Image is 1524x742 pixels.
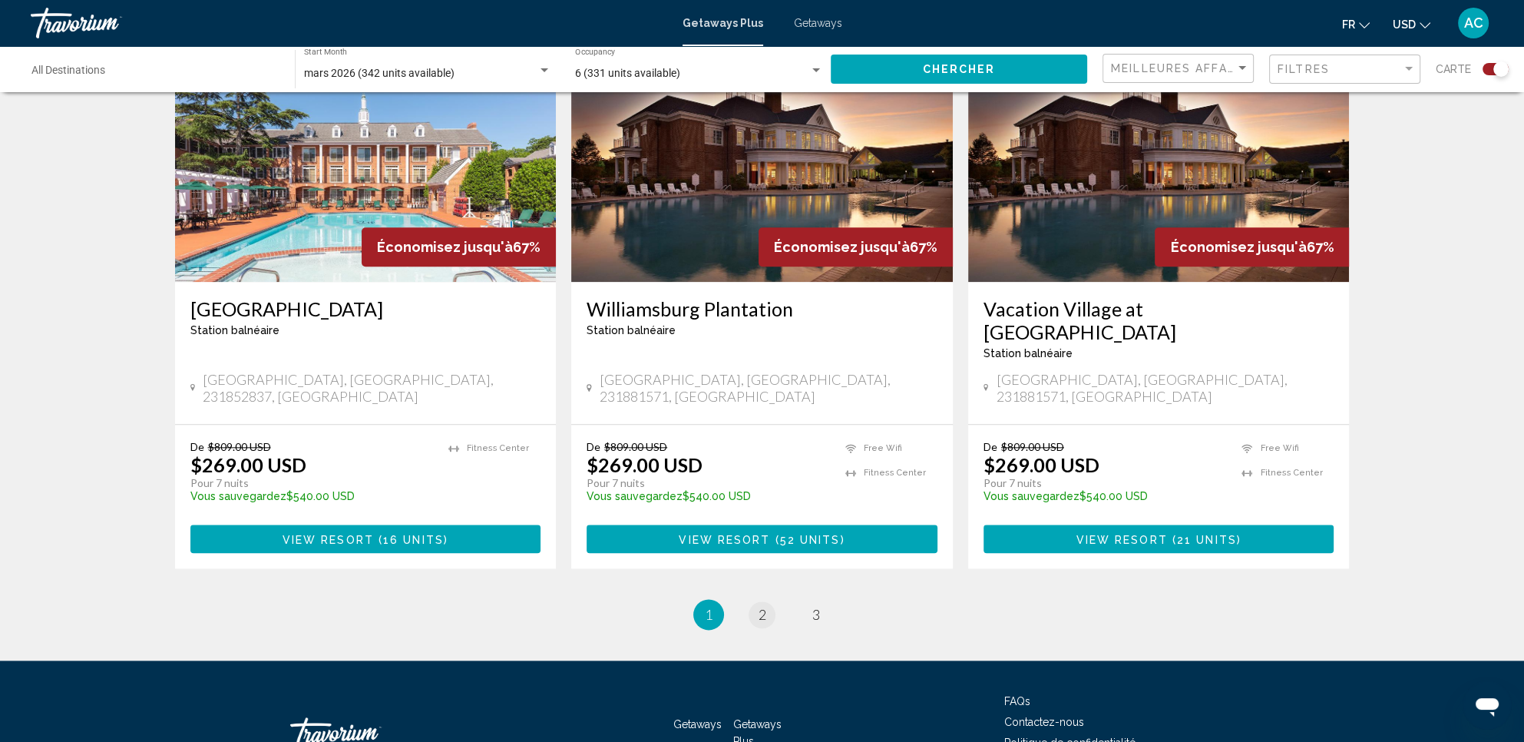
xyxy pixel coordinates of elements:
[983,453,1099,476] p: $269.00 USD
[190,490,434,502] p: $540.00 USD
[923,64,996,76] span: Chercher
[587,525,937,553] button: View Resort(52 units)
[587,490,683,502] span: Vous sauvegardez
[1342,18,1355,31] span: fr
[705,606,712,623] span: 1
[190,440,204,453] span: De
[1155,227,1349,267] div: 67%
[1076,533,1168,545] span: View Resort
[1177,533,1237,545] span: 21 units
[1464,15,1483,31] span: AC
[190,490,286,502] span: Vous sauvegardez
[1393,13,1430,35] button: Change currency
[864,468,926,478] span: Fitness Center
[759,227,953,267] div: 67%
[377,239,513,255] span: Économisez jusqu'à
[283,533,374,545] span: View Resort
[190,324,279,336] span: Station balnéaire
[467,443,529,453] span: Fitness Center
[1004,695,1030,707] a: FAQs
[983,490,1079,502] span: Vous sauvegardez
[1168,533,1241,545] span: ( )
[1170,239,1306,255] span: Économisez jusqu'à
[190,453,306,476] p: $269.00 USD
[770,533,845,545] span: ( )
[794,17,842,29] a: Getaways
[1111,62,1249,75] mat-select: Sort by
[383,533,444,545] span: 16 units
[1436,58,1471,80] span: Carte
[600,371,937,405] span: [GEOGRAPHIC_DATA], [GEOGRAPHIC_DATA], 231881571, [GEOGRAPHIC_DATA]
[587,453,702,476] p: $269.00 USD
[587,324,676,336] span: Station balnéaire
[864,443,902,453] span: Free Wifi
[983,476,1227,490] p: Pour 7 nuits
[1269,54,1420,85] button: Filter
[983,525,1334,553] button: View Resort(21 units)
[190,525,541,553] button: View Resort(16 units)
[175,36,557,282] img: ii_wwm1.jpg
[1260,443,1298,453] span: Free Wifi
[362,227,556,267] div: 67%
[1342,13,1370,35] button: Change language
[831,55,1087,83] button: Chercher
[1004,716,1084,728] a: Contactez-nous
[575,67,680,79] span: 6 (331 units available)
[983,347,1073,359] span: Station balnéaire
[587,440,600,453] span: De
[304,67,455,79] span: mars 2026 (342 units available)
[780,533,841,545] span: 52 units
[604,440,667,453] span: $809.00 USD
[31,8,667,38] a: Travorium
[1453,7,1493,39] button: User Menu
[203,371,541,405] span: [GEOGRAPHIC_DATA], [GEOGRAPHIC_DATA], 231852837, [GEOGRAPHIC_DATA]
[983,440,997,453] span: De
[190,297,541,320] a: [GEOGRAPHIC_DATA]
[683,17,763,29] a: Getaways Plus
[374,533,448,545] span: ( )
[1278,63,1330,75] span: Filtres
[759,606,766,623] span: 2
[587,297,937,320] a: Williamsburg Plantation
[587,490,830,502] p: $540.00 USD
[571,36,953,282] img: ii_wlm1.jpg
[774,239,910,255] span: Économisez jusqu'à
[1001,440,1064,453] span: $809.00 USD
[812,606,820,623] span: 3
[996,371,1334,405] span: [GEOGRAPHIC_DATA], [GEOGRAPHIC_DATA], 231881571, [GEOGRAPHIC_DATA]
[679,533,770,545] span: View Resort
[1393,18,1416,31] span: USD
[1463,681,1512,730] iframe: Bouton de lancement de la fenêtre de messagerie
[968,36,1350,282] img: ii_wpn1.jpg
[983,297,1334,343] a: Vacation Village at [GEOGRAPHIC_DATA]
[673,718,722,730] a: Getaways
[1111,62,1256,75] span: Meilleures affaires
[1260,468,1322,478] span: Fitness Center
[208,440,271,453] span: $809.00 USD
[587,476,830,490] p: Pour 7 nuits
[175,599,1350,630] ul: Pagination
[190,476,434,490] p: Pour 7 nuits
[983,490,1227,502] p: $540.00 USD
